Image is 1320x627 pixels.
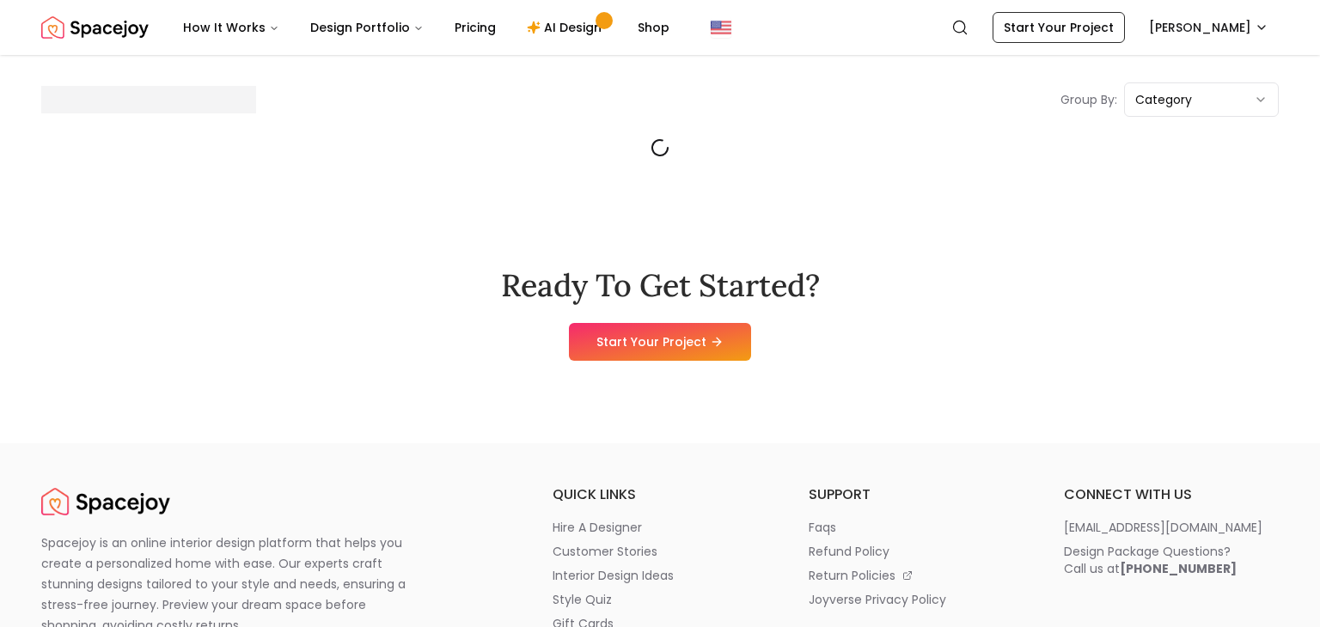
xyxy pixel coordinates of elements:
[809,484,1024,505] h6: support
[553,519,642,536] p: hire a designer
[1060,91,1117,108] p: Group By:
[809,591,1024,608] a: joyverse privacy policy
[809,567,895,584] p: return policies
[809,567,1024,584] a: return policies
[809,543,1024,560] a: refund policy
[624,10,683,45] a: Shop
[1064,519,1279,536] a: [EMAIL_ADDRESS][DOMAIN_NAME]
[553,567,767,584] a: interior design ideas
[553,591,612,608] p: style quiz
[41,10,149,45] a: Spacejoy
[569,323,751,361] a: Start Your Project
[553,591,767,608] a: style quiz
[809,591,946,608] p: joyverse privacy policy
[553,543,767,560] a: customer stories
[993,12,1125,43] a: Start Your Project
[513,10,620,45] a: AI Design
[711,17,731,38] img: United States
[809,519,836,536] p: faqs
[441,10,510,45] a: Pricing
[1064,543,1279,577] a: Design Package Questions?Call us at[PHONE_NUMBER]
[501,268,820,302] h2: Ready To Get Started?
[809,543,889,560] p: refund policy
[1064,484,1279,505] h6: connect with us
[1064,543,1237,577] div: Design Package Questions? Call us at
[41,10,149,45] img: Spacejoy Logo
[41,484,170,519] a: Spacejoy
[169,10,293,45] button: How It Works
[169,10,683,45] nav: Main
[41,484,170,519] img: Spacejoy Logo
[553,484,767,505] h6: quick links
[553,519,767,536] a: hire a designer
[553,543,657,560] p: customer stories
[809,519,1024,536] a: faqs
[1139,12,1279,43] button: [PERSON_NAME]
[1120,560,1237,577] b: [PHONE_NUMBER]
[1064,519,1262,536] p: [EMAIL_ADDRESS][DOMAIN_NAME]
[296,10,437,45] button: Design Portfolio
[553,567,674,584] p: interior design ideas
